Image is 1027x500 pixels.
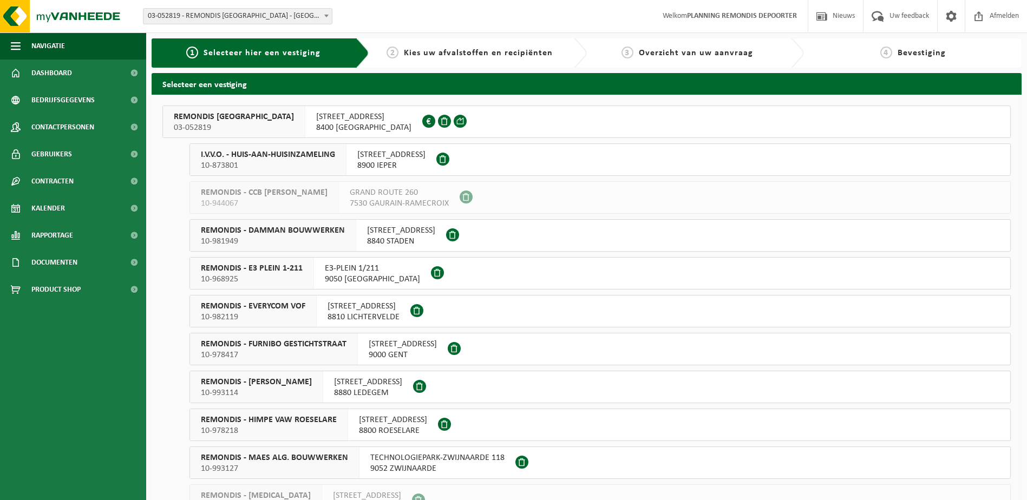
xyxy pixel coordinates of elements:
span: [STREET_ADDRESS] [359,415,427,425]
span: Product Shop [31,276,81,303]
span: REMONDIS - [PERSON_NAME] [201,377,312,387]
span: 8880 LEDEGEM [334,387,402,398]
span: Contracten [31,168,74,195]
span: REMONDIS - DAMMAN BOUWWERKEN [201,225,345,236]
span: E3-PLEIN 1/211 [325,263,420,274]
span: 9050 [GEOGRAPHIC_DATA] [325,274,420,285]
span: [STREET_ADDRESS] [328,301,400,312]
span: Navigatie [31,32,65,60]
span: GRAND ROUTE 260 [350,187,449,198]
span: REMONDIS - EVERYCOM VOF [201,301,305,312]
span: 9000 GENT [369,350,437,360]
span: REMONDIS - HIMPE VAW ROESELARE [201,415,337,425]
span: REMONDIS - CCB [PERSON_NAME] [201,187,328,198]
span: 03-052819 [174,122,294,133]
span: Overzicht van uw aanvraag [639,49,753,57]
span: Bevestiging [898,49,946,57]
span: [STREET_ADDRESS] [357,149,426,160]
span: [STREET_ADDRESS] [367,225,435,236]
span: 10-944067 [201,198,328,209]
span: 8810 LICHTERVELDE [328,312,400,323]
span: Kalender [31,195,65,222]
span: 8900 IEPER [357,160,426,171]
span: 10-978417 [201,350,346,360]
span: Bedrijfsgegevens [31,87,95,114]
span: 8840 STADEN [367,236,435,247]
span: 10-978218 [201,425,337,436]
span: [STREET_ADDRESS] [369,339,437,350]
span: Gebruikers [31,141,72,168]
strong: PLANNING REMONDIS DEPOORTER [687,12,797,20]
button: REMONDIS - [PERSON_NAME] 10-993114 [STREET_ADDRESS]8880 LEDEGEM [189,371,1011,403]
span: 10-993114 [201,387,312,398]
span: 1 [186,47,198,58]
button: REMONDIS - E3 PLEIN 1-211 10-968925 E3-PLEIN 1/2119050 [GEOGRAPHIC_DATA] [189,257,1011,290]
span: 10-982119 [201,312,305,323]
span: 03-052819 - REMONDIS WEST-VLAANDEREN - OOSTENDE [143,9,332,24]
span: REMONDIS - FURNIBO GESTICHTSTRAAT [201,339,346,350]
span: REMONDIS [GEOGRAPHIC_DATA] [174,111,294,122]
button: REMONDIS - DAMMAN BOUWWERKEN 10-981949 [STREET_ADDRESS]8840 STADEN [189,219,1011,252]
span: Kies uw afvalstoffen en recipiënten [404,49,553,57]
span: REMONDIS - MAES ALG. BOUWWERKEN [201,452,348,463]
span: 10-993127 [201,463,348,474]
button: REMONDIS - FURNIBO GESTICHTSTRAAT 10-978417 [STREET_ADDRESS]9000 GENT [189,333,1011,365]
button: REMONDIS - MAES ALG. BOUWWERKEN 10-993127 TECHNOLOGIEPARK-ZWIJNAARDE 1189052 ZWIJNAARDE [189,446,1011,479]
span: I.V.V.O. - HUIS-AAN-HUISINZAMELING [201,149,335,160]
span: TECHNOLOGIEPARK-ZWIJNAARDE 118 [370,452,505,463]
span: [STREET_ADDRESS] [316,111,411,122]
span: 03-052819 - REMONDIS WEST-VLAANDEREN - OOSTENDE [143,8,332,24]
span: Rapportage [31,222,73,249]
h2: Selecteer een vestiging [152,73,1022,94]
span: 10-981949 [201,236,345,247]
span: 4 [880,47,892,58]
span: 10-873801 [201,160,335,171]
span: 2 [387,47,398,58]
span: 8400 [GEOGRAPHIC_DATA] [316,122,411,133]
span: [STREET_ADDRESS] [334,377,402,387]
button: REMONDIS - EVERYCOM VOF 10-982119 [STREET_ADDRESS]8810 LICHTERVELDE [189,295,1011,327]
span: 10-968925 [201,274,303,285]
span: 8800 ROESELARE [359,425,427,436]
span: Dashboard [31,60,72,87]
span: 7530 GAURAIN-RAMECROIX [350,198,449,209]
button: REMONDIS - HIMPE VAW ROESELARE 10-978218 [STREET_ADDRESS]8800 ROESELARE [189,409,1011,441]
span: 3 [622,47,633,58]
span: Documenten [31,249,77,276]
span: REMONDIS - E3 PLEIN 1-211 [201,263,303,274]
span: Contactpersonen [31,114,94,141]
span: Selecteer hier een vestiging [204,49,320,57]
button: I.V.V.O. - HUIS-AAN-HUISINZAMELING 10-873801 [STREET_ADDRESS]8900 IEPER [189,143,1011,176]
span: 9052 ZWIJNAARDE [370,463,505,474]
button: REMONDIS [GEOGRAPHIC_DATA] 03-052819 [STREET_ADDRESS]8400 [GEOGRAPHIC_DATA] [162,106,1011,138]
